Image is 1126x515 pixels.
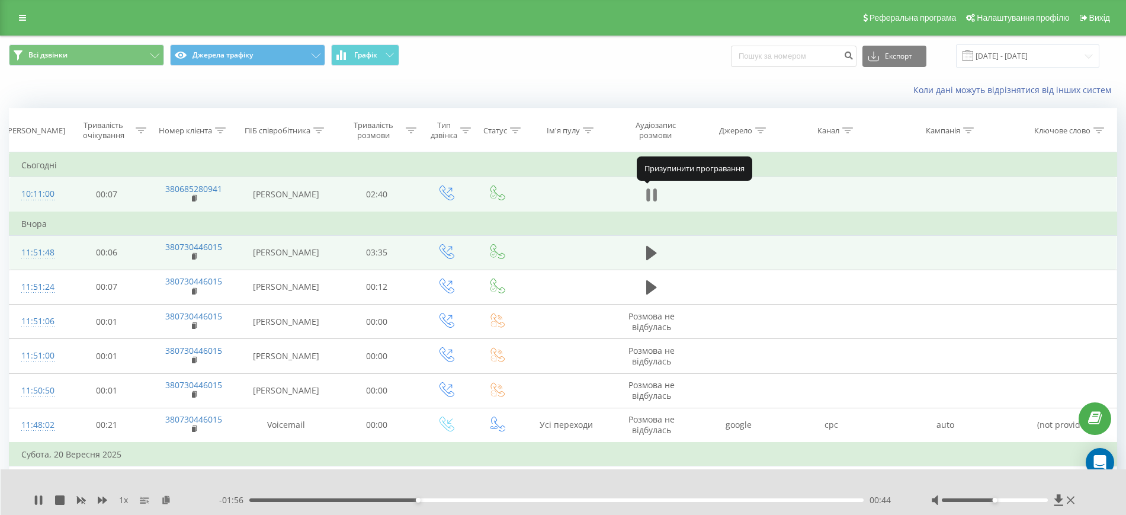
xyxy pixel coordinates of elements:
div: 11:51:00 [21,344,52,367]
span: - 01:56 [219,494,249,506]
span: Налаштування профілю [977,13,1069,23]
div: Номер клієнта [159,126,212,136]
td: 00:01 [64,339,149,373]
td: 00:06 [64,466,149,501]
td: Сьогодні [9,153,1117,177]
button: Графік [331,44,399,66]
a: 380730446015 [165,311,222,322]
div: Канал [817,126,839,136]
td: cpc [785,408,877,443]
td: 00:00 [334,339,419,373]
a: 380730446015 [165,379,222,391]
td: 02:40 [334,177,419,212]
td: Voicemail [238,408,334,443]
span: Розмова не відбулась [628,414,675,436]
td: auto [877,408,1014,443]
div: 11:51:48 [21,241,52,264]
div: [PERSON_NAME] [5,126,65,136]
td: 00:07 [64,177,149,212]
button: Експорт [862,46,926,67]
td: 00:00 [334,408,419,443]
div: Accessibility label [416,498,421,503]
span: Розмова не відбулась [628,379,675,401]
td: [PERSON_NAME] [238,339,334,373]
td: [PERSON_NAME] [238,270,334,304]
div: Тривалість розмови [345,120,403,140]
td: Вчора [9,212,1117,236]
span: Всі дзвінки [28,50,68,60]
td: 00:00 [334,373,419,408]
td: 00:00 [334,305,419,339]
td: 00:21 [64,408,149,443]
input: Пошук за номером [731,46,856,67]
a: 380730446015 [165,241,222,252]
div: 11:50:50 [21,379,52,402]
span: 1 x [119,494,128,506]
button: Всі дзвінки [9,44,164,66]
div: ПІБ співробітника [245,126,310,136]
td: Усі переходи [522,408,611,443]
span: Графік [354,51,377,59]
a: 380685280941 [165,183,222,194]
div: Тип дзвінка [430,120,457,140]
td: 00:00 [334,466,419,501]
span: Розмова не відбулась [628,345,675,367]
a: 380730446015 [165,276,222,287]
span: 00:44 [870,494,891,506]
div: Кампанія [926,126,960,136]
a: 380730446015 [165,345,222,356]
a: Коли дані можуть відрізнятися вiд інших систем [913,84,1117,95]
div: Тривалість очікування [75,120,133,140]
td: Субота, 20 Вересня 2025 [9,443,1117,466]
td: 00:07 [64,270,149,304]
td: 00:01 [64,305,149,339]
div: Ім'я пулу [547,126,580,136]
td: [PERSON_NAME] [238,235,334,270]
div: 11:48:02 [21,414,52,437]
div: 11:51:06 [21,310,52,333]
div: Ключове слово [1034,126,1090,136]
td: [PERSON_NAME] [238,305,334,339]
button: Джерела трафіку [170,44,325,66]
div: Accessibility label [993,498,997,503]
div: 10:11:00 [21,183,52,206]
td: 00:12 [334,270,419,304]
td: [PERSON_NAME] [238,466,334,501]
span: Реферальна програма [870,13,957,23]
a: 380730446015 [165,414,222,425]
td: 00:06 [64,235,149,270]
div: 11:51:24 [21,276,52,299]
div: Призупинити програвання [637,156,752,180]
span: Вихід [1089,13,1110,23]
td: 03:35 [334,235,419,270]
td: (not provided) [1014,408,1117,443]
span: Розмова не відбулась [628,311,675,332]
div: Джерело [719,126,752,136]
div: Open Intercom Messenger [1086,448,1114,476]
td: 00:01 [64,373,149,408]
div: Статус [483,126,507,136]
td: [PERSON_NAME] [238,177,334,212]
td: google [692,408,785,443]
td: [PERSON_NAME] [238,373,334,408]
div: Аудіозапис розмови [621,120,690,140]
